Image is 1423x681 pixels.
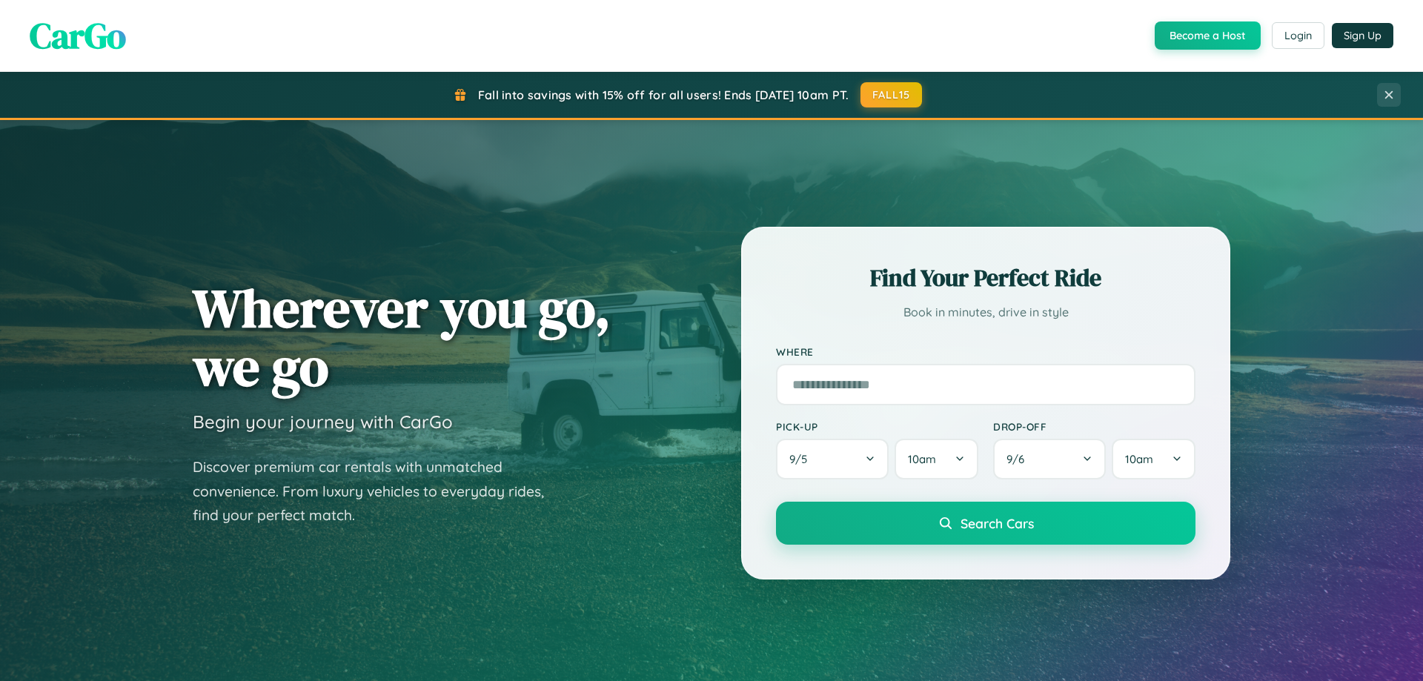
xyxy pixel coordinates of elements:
[860,82,923,107] button: FALL15
[776,502,1195,545] button: Search Cars
[895,439,978,479] button: 10am
[193,279,611,396] h1: Wherever you go, we go
[193,455,563,528] p: Discover premium car rentals with unmatched convenience. From luxury vehicles to everyday rides, ...
[1155,21,1261,50] button: Become a Host
[478,87,849,102] span: Fall into savings with 15% off for all users! Ends [DATE] 10am PT.
[961,515,1034,531] span: Search Cars
[1112,439,1195,479] button: 10am
[1272,22,1324,49] button: Login
[1332,23,1393,48] button: Sign Up
[789,452,815,466] span: 9 / 5
[993,420,1195,433] label: Drop-off
[776,302,1195,323] p: Book in minutes, drive in style
[193,411,453,433] h3: Begin your journey with CarGo
[776,262,1195,294] h2: Find Your Perfect Ride
[30,11,126,60] span: CarGo
[776,439,889,479] button: 9/5
[1125,452,1153,466] span: 10am
[1006,452,1032,466] span: 9 / 6
[993,439,1106,479] button: 9/6
[908,452,936,466] span: 10am
[776,345,1195,358] label: Where
[776,420,978,433] label: Pick-up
